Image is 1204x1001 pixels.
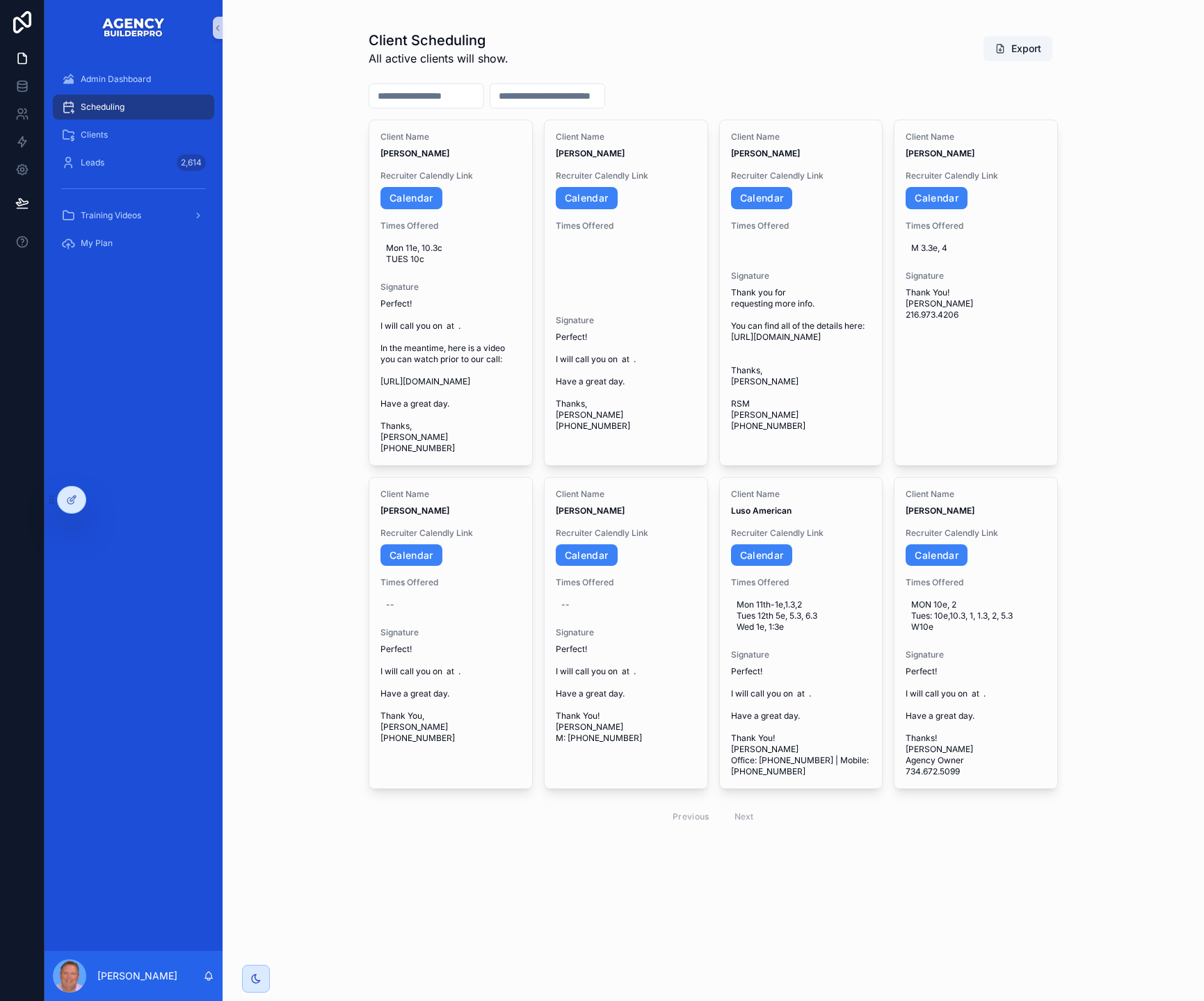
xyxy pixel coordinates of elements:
span: Leads [81,157,104,168]
button: Export [984,36,1052,61]
a: Client Name[PERSON_NAME]Recruiter Calendly LinkCalendarTimes Offered--SignaturePerfect! I will ca... [369,477,533,790]
span: Mon 11th-1e,1.3,2 Tues 12th 5e, 5.3, 6.3 Wed 1e, 1:3e [737,599,866,633]
a: Leads2,614 [53,150,214,175]
span: Admin Dashboard [81,74,151,85]
span: Times Offered [731,220,872,231]
a: Client Name[PERSON_NAME]Recruiter Calendly LinkCalendarTimes OfferedSignatureThank you for reques... [719,120,883,466]
span: Perfect! I will call you on at . Have a great day. Thanks! [PERSON_NAME] Agency Owner 734.672.5099 [906,666,1046,777]
span: Perfect! I will call you on at . Have a great day. Thanks, [PERSON_NAME] [PHONE_NUMBER] [556,332,696,432]
a: Client Name[PERSON_NAME]Recruiter Calendly LinkCalendarTimes OfferedM 3.3e, 4SignatureThank You! ... [894,120,1058,466]
img: App logo [102,17,166,39]
a: Calendar [906,187,968,209]
span: Client Name [556,489,696,500]
div: -- [561,599,570,610]
span: Recruiter Calendly Link [556,170,696,181]
span: Perfect! I will call you on at . Have a great day. Thank You, [PERSON_NAME] [PHONE_NUMBER] [380,644,521,744]
a: Training Videos [53,203,214,228]
span: Signature [380,282,521,293]
a: Calendar [380,544,442,567]
span: Perfect! I will call you on at . Have a great day. Thank You! [PERSON_NAME] Office: [PHONE_NUMBER... [731,666,872,777]
span: My Plan [81,238,113,249]
span: Times Offered [556,220,696,231]
span: Client Name [731,489,872,500]
a: Client Name[PERSON_NAME]Recruiter Calendly LinkCalendarTimes OfferedMON 10e, 2 Tues: 10e,10.3, 1,... [894,477,1058,790]
strong: [PERSON_NAME] [731,148,800,158]
span: Signature [731,270,872,282]
span: Client Name [731,131,872,143]
span: Signature [380,627,521,638]
a: Scheduling [53,95,214,120]
span: Signature [731,649,872,660]
a: Calendar [731,544,793,567]
strong: [PERSON_NAME] [906,148,974,158]
a: My Plan [53,231,214,256]
span: Client Name [380,489,521,500]
span: Scheduling [81,101,125,113]
span: Signature [906,649,1046,660]
span: Recruiter Calendly Link [380,170,521,181]
span: Signature [906,270,1046,282]
a: Calendar [556,544,618,567]
span: All active clients will show. [369,50,508,67]
span: Signature [556,315,696,326]
span: Recruiter Calendly Link [380,528,521,539]
strong: [PERSON_NAME] [380,148,449,158]
div: 2,614 [177,154,206,171]
span: Mon 11e, 10.3c TUES 10c [386,243,515,265]
span: Times Offered [731,577,872,588]
span: Recruiter Calendly Link [731,170,872,181]
strong: [PERSON_NAME] [556,505,625,516]
span: Training Videos [81,210,141,221]
a: Client NameLuso AmericanRecruiter Calendly LinkCalendarTimes OfferedMon 11th-1e,1.3,2 Tues 12th 5... [719,477,883,790]
a: Client Name[PERSON_NAME]Recruiter Calendly LinkCalendarTimes OfferedSignaturePerfect! I will call... [544,120,708,466]
span: Times Offered [906,220,1046,231]
strong: [PERSON_NAME] [380,505,449,516]
span: Recruiter Calendly Link [906,170,1046,181]
a: Clients [53,122,214,147]
span: Client Name [906,131,1046,143]
span: M 3.3e, 4 [911,243,1041,254]
strong: [PERSON_NAME] [906,505,974,516]
span: Perfect! I will call you on at . Have a great day. Thank You! [PERSON_NAME] M: [PHONE_NUMBER] [556,644,696,744]
span: Client Name [556,131,696,143]
span: Recruiter Calendly Link [906,528,1046,539]
a: Calendar [380,187,442,209]
div: -- [386,599,394,610]
span: Thank you for requesting more info. You can find all of the details here: [URL][DOMAIN_NAME] Than... [731,287,872,432]
span: Times Offered [556,577,696,588]
span: Client Name [906,489,1046,500]
span: Clients [81,129,108,140]
a: Admin Dashboard [53,67,214,92]
span: Thank You! [PERSON_NAME] 216.973.4206 [906,287,1046,320]
span: Times Offered [906,577,1046,588]
span: Recruiter Calendly Link [731,528,872,539]
a: Client Name[PERSON_NAME]Recruiter Calendly LinkCalendarTimes Offered--SignaturePerfect! I will ca... [544,477,708,790]
a: Calendar [906,544,968,567]
a: Calendar [556,187,618,209]
strong: [PERSON_NAME] [556,148,625,158]
a: Client Name[PERSON_NAME]Recruiter Calendly LinkCalendarTimes OfferedMon 11e, 10.3c TUES 10cSignat... [369,120,533,466]
h1: Client Scheduling [369,31,508,50]
span: MON 10e, 2 Tues: 10e,10.3, 1, 1.3, 2, 5.3 W10e [911,599,1041,633]
span: Times Offered [380,577,521,588]
p: [PERSON_NAME] [97,969,177,983]
span: Recruiter Calendly Link [556,528,696,539]
strong: Luso American [731,505,792,516]
a: Calendar [731,187,793,209]
span: Perfect! I will call you on at . In the meantime, here is a video you can watch prior to our call... [380,298,521,454]
div: scrollable content [45,56,223,276]
span: Client Name [380,131,521,143]
span: Times Offered [380,220,521,231]
span: Signature [556,627,696,638]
